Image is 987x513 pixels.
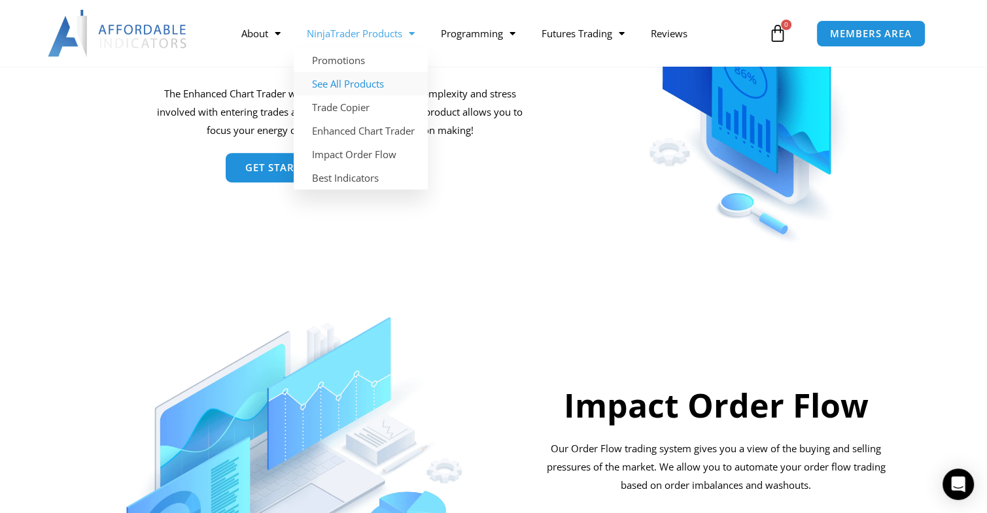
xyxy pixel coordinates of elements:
[226,153,334,182] a: get started
[830,29,912,39] span: MEMBERS AREA
[48,10,188,57] img: LogoAI | Affordable Indicators – NinjaTrader
[294,119,428,142] a: Enhanced Chart Trader
[245,163,314,173] span: get started
[540,440,892,495] div: Our Order Flow trading system gives you a view of the buying and selling pressures of the market....
[943,469,974,500] div: Open Intercom Messenger
[816,20,926,47] a: MEMBERS AREA
[749,14,806,52] a: 0
[228,18,294,48] a: About
[294,142,428,166] a: Impact Order Flow
[428,18,528,48] a: Programming
[228,18,765,48] nav: Menu
[781,20,791,30] span: 0
[155,85,525,140] p: The Enhanced Chart Trader was designed to remove the complexity and stress involved with entering...
[294,48,428,72] a: Promotions
[540,384,892,427] h2: Impact Order Flow
[528,18,638,48] a: Futures Trading
[294,95,428,119] a: Trade Copier
[294,48,428,190] ul: NinjaTrader Products
[294,166,428,190] a: Best Indicators
[294,72,428,95] a: See All Products
[638,18,701,48] a: Reviews
[294,18,428,48] a: NinjaTrader Products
